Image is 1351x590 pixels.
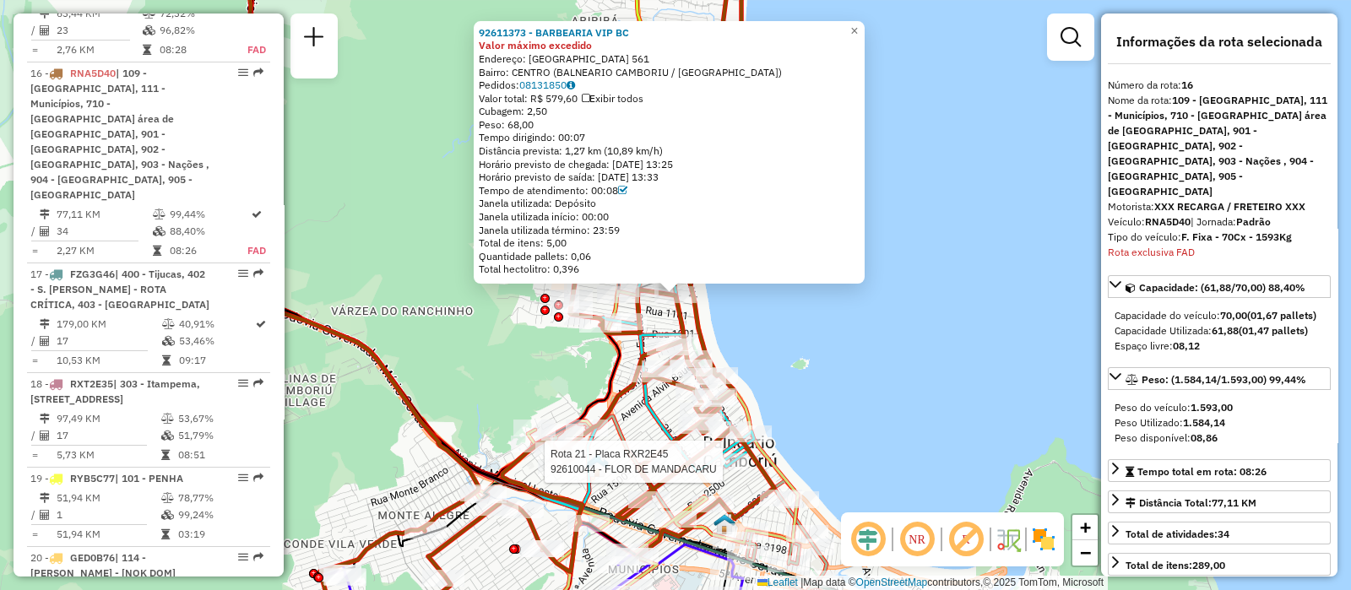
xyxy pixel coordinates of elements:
[567,80,575,90] i: Observações
[161,414,174,424] i: % de utilização do peso
[143,25,155,35] i: % de utilização da cubagem
[479,236,860,250] div: Total de itens: 5,00
[479,144,860,158] div: Distância prevista: 1,27 km (10,89 km/h)
[178,316,254,333] td: 40,91%
[177,490,263,506] td: 78,77%
[1212,324,1239,337] strong: 61,88
[1115,415,1324,430] div: Peso Utilizado:
[848,519,888,560] span: Ocultar deslocamento
[177,506,263,523] td: 99,24%
[479,184,860,198] div: Tempo de atendimento: 00:08
[1115,430,1324,446] div: Peso disponível:
[479,118,534,131] span: Peso: 68,00
[70,377,113,390] span: RXT2E35
[30,447,39,463] td: =
[30,41,39,58] td: =
[1108,245,1331,260] div: Rota exclusiva FAD
[252,209,262,219] i: Rota otimizada
[159,22,229,39] td: 96,82%
[897,519,937,560] span: Ocultar NR
[1236,215,1271,228] strong: Padrão
[30,352,39,369] td: =
[1191,401,1233,414] strong: 1.593,00
[177,427,263,444] td: 51,79%
[1142,373,1306,386] span: Peso: (1.584,14/1.593,00) 99,44%
[1191,431,1218,444] strong: 08,86
[70,268,115,280] span: FZG3G46
[30,506,39,523] td: /
[1108,93,1331,199] div: Nome da rota:
[70,472,115,484] span: RYB5C77
[479,39,592,51] strong: Valor máximo excedido
[40,8,50,19] i: Distância Total
[70,67,116,79] span: RNA5D40
[1212,496,1256,509] span: 77,11 KM
[253,68,263,78] em: Rota exportada
[1108,94,1327,198] strong: 109 - [GEOGRAPHIC_DATA], 111 - Municípios, 710 - [GEOGRAPHIC_DATA] área de [GEOGRAPHIC_DATA], 901...
[238,552,248,562] em: Opções
[1137,465,1267,478] span: Tempo total em rota: 08:26
[70,551,115,564] span: GED0B76
[1108,393,1331,452] div: Peso: (1.584,14/1.593,00) 99,44%
[162,355,171,365] i: Tempo total em rota
[479,66,860,79] div: Bairro: CENTRO (BALNEARIO CAMBORIU / [GEOGRAPHIC_DATA])
[1080,542,1091,563] span: −
[1108,459,1331,482] a: Tempo total em rota: 08:26
[587,453,609,475] img: 702 UDC Light Balneario
[753,576,1108,590] div: Map data © contributors,© 2025 TomTom, Microsoft
[946,519,986,560] span: Exibir rótulo
[1218,528,1229,540] strong: 34
[169,242,247,259] td: 08:26
[56,333,161,349] td: 17
[153,246,161,256] i: Tempo total em rota
[238,68,248,78] em: Opções
[479,263,860,276] div: Total hectolitro: 0,396
[56,410,160,427] td: 97,49 KM
[56,206,152,223] td: 77,11 KM
[30,333,39,349] td: /
[56,22,142,39] td: 23
[30,551,176,579] span: 20 -
[40,414,50,424] i: Distância Total
[1108,199,1331,214] div: Motorista:
[800,576,803,588] span: |
[30,67,209,201] span: | 109 - [GEOGRAPHIC_DATA], 111 - Municípios, 710 - [GEOGRAPHIC_DATA] área de [GEOGRAPHIC_DATA], 9...
[1108,275,1331,298] a: Capacidade: (61,88/70,00) 88,40%
[479,171,860,184] div: Horário previsto de saída: [DATE] 13:33
[178,352,254,369] td: 09:17
[1108,34,1331,50] h4: Informações da rota selecionada
[56,5,142,22] td: 63,44 KM
[40,430,50,441] i: Total de Atividades
[757,576,798,588] a: Leaflet
[479,26,629,39] strong: 92611373 - BARBEARIA VIP BC
[30,242,39,259] td: =
[162,319,175,329] i: % de utilização do peso
[856,576,928,588] a: OpenStreetMap
[297,20,331,58] a: Nova sessão e pesquisa
[153,226,165,236] i: % de utilização da cubagem
[169,206,247,223] td: 99,44%
[479,250,860,263] div: Quantidade pallets: 0,06
[40,226,50,236] i: Total de Atividades
[1139,281,1305,294] span: Capacidade: (61,88/70,00) 88,40%
[1072,540,1098,566] a: Zoom out
[253,268,263,279] em: Rota exportada
[161,510,174,520] i: % de utilização da cubagem
[1108,230,1331,245] div: Tipo do veículo:
[30,526,39,543] td: =
[159,5,229,22] td: 72,32%
[143,45,151,55] i: Tempo total em rota
[229,41,267,58] td: FAD
[56,41,142,58] td: 2,76 KM
[177,410,263,427] td: 53,67%
[56,490,160,506] td: 51,94 KM
[253,473,263,483] em: Rota exportada
[153,209,165,219] i: % de utilização do peso
[56,447,160,463] td: 5,73 KM
[253,378,263,388] em: Rota exportada
[586,456,608,478] img: UDC - Cross Balneário (Simulação)
[1247,309,1316,322] strong: (01,67 pallets)
[161,493,174,503] i: % de utilização do peso
[1080,517,1091,538] span: +
[479,210,860,224] div: Janela utilizada início: 00:00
